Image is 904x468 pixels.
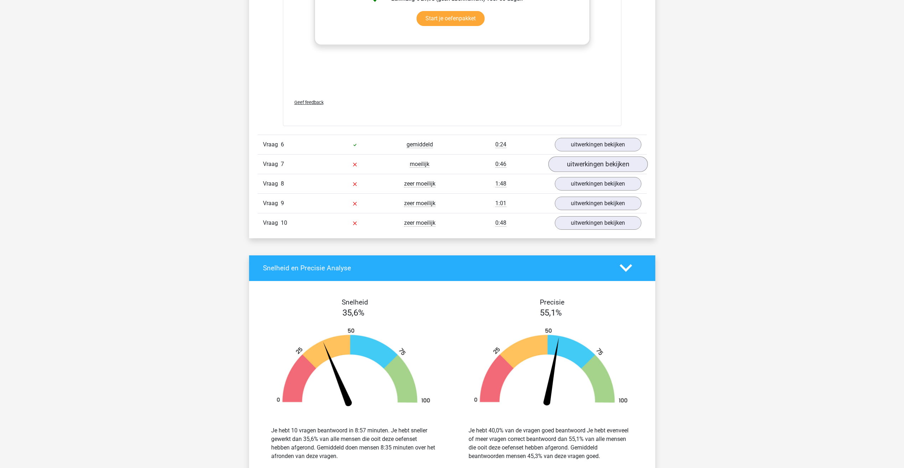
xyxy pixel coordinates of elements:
img: 36.f41b48ad604d.png [265,328,441,409]
span: 6 [281,141,284,148]
span: 0:24 [495,141,506,148]
span: 9 [281,200,284,207]
span: Vraag [263,160,281,168]
span: 1:48 [495,180,506,187]
span: zeer moeilijk [404,219,435,227]
span: Vraag [263,219,281,227]
span: 0:48 [495,219,506,227]
span: zeer moeilijk [404,180,435,187]
span: 7 [281,161,284,167]
a: uitwerkingen bekijken [555,216,641,230]
span: Geef feedback [294,100,324,105]
span: 0:46 [495,161,506,168]
img: 55.29014c7fce35.png [463,328,639,409]
span: Vraag [263,180,281,188]
span: 10 [281,219,287,226]
a: uitwerkingen bekijken [548,156,647,172]
span: 8 [281,180,284,187]
span: zeer moeilijk [404,200,435,207]
a: uitwerkingen bekijken [555,138,641,151]
span: Vraag [263,199,281,208]
h4: Precisie [460,298,644,306]
span: 35,6% [342,308,365,318]
a: uitwerkingen bekijken [555,197,641,210]
span: Vraag [263,140,281,149]
h4: Snelheid en Precisie Analyse [263,264,609,272]
div: Je hebt 40,0% van de vragen goed beantwoord Je hebt evenveel of meer vragen correct beantwoord da... [469,426,633,461]
span: moeilijk [410,161,429,168]
span: 1:01 [495,200,506,207]
a: uitwerkingen bekijken [555,177,641,191]
a: Start je oefenpakket [417,11,485,26]
h4: Snelheid [263,298,447,306]
span: 55,1% [540,308,562,318]
div: Je hebt 10 vragen beantwoord in 8:57 minuten. Je hebt sneller gewerkt dan 35,6% van alle mensen d... [271,426,436,461]
span: gemiddeld [407,141,433,148]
